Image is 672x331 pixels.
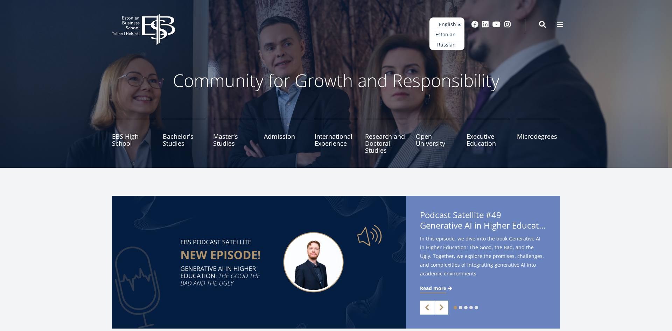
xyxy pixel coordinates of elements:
a: Russian [429,40,464,50]
a: 3 [464,306,468,309]
a: Next [434,301,448,315]
p: Community for Growth and Responsibility [150,70,521,91]
a: 5 [475,306,478,309]
span: Read more [420,285,446,292]
a: 2 [459,306,462,309]
a: Research and Doctoral Studies [365,119,408,154]
a: Facebook [471,21,478,28]
a: Open University [416,119,459,154]
a: Bachelor's Studies [163,119,206,154]
a: Admission [264,119,307,154]
a: EBS High School [112,119,155,154]
a: Master's Studies [213,119,256,154]
a: Linkedin [482,21,489,28]
a: Executive Education [467,119,510,154]
a: 4 [469,306,473,309]
a: Estonian [429,30,464,40]
a: Microdegrees [517,119,560,154]
a: Read more [420,285,453,292]
span: Podcast Satellite #49 [420,210,546,233]
a: Youtube [492,21,500,28]
a: Instagram [504,21,511,28]
span: In this episode, we dive into the book Generative AI in Higher Education: The Good, the Bad, and ... [420,234,546,278]
a: Previous [420,301,434,315]
span: Generative AI in Higher Education: The Good, the Bad, and the Ugly [420,220,546,231]
img: Satellite #49 [112,196,406,329]
a: International Experience [315,119,358,154]
a: 1 [454,306,457,309]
